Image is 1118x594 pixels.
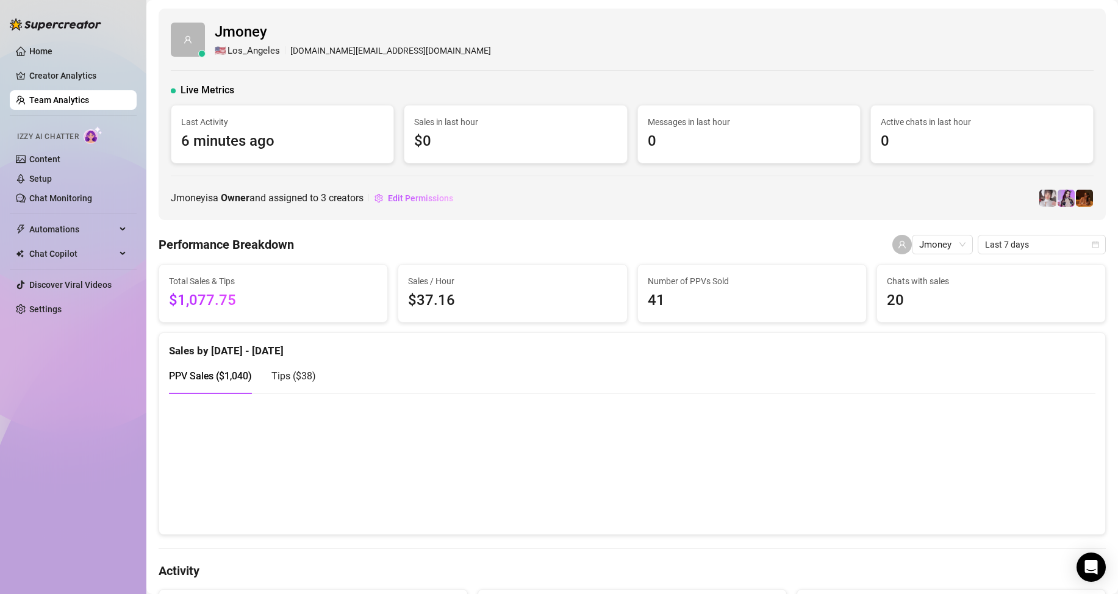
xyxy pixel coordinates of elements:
[648,130,850,153] span: 0
[414,130,617,153] span: $0
[29,280,112,290] a: Discover Viral Videos
[169,274,378,288] span: Total Sales & Tips
[29,154,60,164] a: Content
[215,21,491,44] span: Jmoney
[1076,190,1093,207] img: PantheraX
[919,235,966,254] span: Jmoney
[181,130,384,153] span: 6 minutes ago
[221,192,249,204] b: Owner
[16,224,26,234] span: thunderbolt
[215,44,491,59] div: [DOMAIN_NAME][EMAIL_ADDRESS][DOMAIN_NAME]
[228,44,280,59] span: Los_Angeles
[29,220,116,239] span: Automations
[169,333,1095,359] div: Sales by [DATE] - [DATE]
[321,192,326,204] span: 3
[408,289,617,312] span: $37.16
[215,44,226,59] span: 🇺🇸
[169,289,378,312] span: $1,077.75
[408,274,617,288] span: Sales / Hour
[29,244,116,263] span: Chat Copilot
[648,274,856,288] span: Number of PPVs Sold
[29,66,127,85] a: Creator Analytics
[29,193,92,203] a: Chat Monitoring
[169,370,252,382] span: PPV Sales ( $1,040 )
[271,370,316,382] span: Tips ( $38 )
[17,131,79,143] span: Izzy AI Chatter
[171,190,364,206] span: Jmoney is a and assigned to creators
[29,174,52,184] a: Setup
[648,115,850,129] span: Messages in last hour
[887,289,1095,312] span: 20
[159,236,294,253] h4: Performance Breakdown
[29,304,62,314] a: Settings
[648,289,856,312] span: 41
[374,194,383,202] span: setting
[1039,190,1056,207] img: Rosie
[1058,190,1075,207] img: Kisa
[881,115,1083,129] span: Active chats in last hour
[881,130,1083,153] span: 0
[29,46,52,56] a: Home
[159,562,1106,579] h4: Activity
[1092,241,1099,248] span: calendar
[985,235,1098,254] span: Last 7 days
[29,95,89,105] a: Team Analytics
[184,35,192,44] span: user
[374,188,454,208] button: Edit Permissions
[84,126,102,144] img: AI Chatter
[1077,553,1106,582] div: Open Intercom Messenger
[181,83,234,98] span: Live Metrics
[16,249,24,258] img: Chat Copilot
[181,115,384,129] span: Last Activity
[414,115,617,129] span: Sales in last hour
[898,240,906,249] span: user
[388,193,453,203] span: Edit Permissions
[887,274,1095,288] span: Chats with sales
[10,18,101,30] img: logo-BBDzfeDw.svg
